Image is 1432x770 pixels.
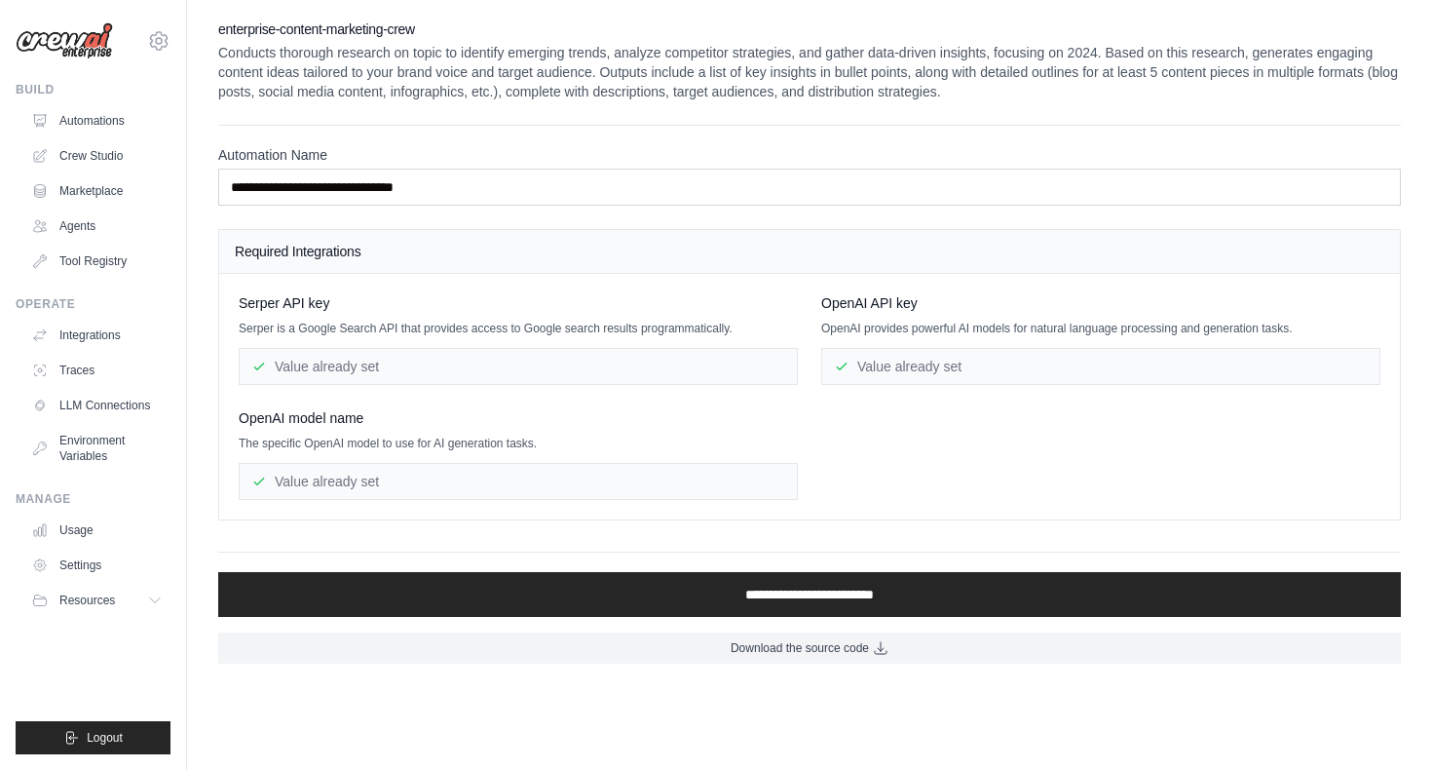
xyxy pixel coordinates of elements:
[16,82,170,97] div: Build
[731,640,869,656] span: Download the source code
[218,145,1401,165] label: Automation Name
[23,105,170,136] a: Automations
[218,43,1401,101] p: Conducts thorough research on topic to identify emerging trends, analyze competitor strategies, a...
[821,321,1380,336] p: OpenAI provides powerful AI models for natural language processing and generation tasks.
[23,515,170,546] a: Usage
[16,721,170,754] button: Logout
[821,348,1380,385] div: Value already set
[23,550,170,581] a: Settings
[16,22,113,59] img: Logo
[23,246,170,277] a: Tool Registry
[16,491,170,507] div: Manage
[23,585,170,616] button: Resources
[23,320,170,351] a: Integrations
[239,321,798,336] p: Serper is a Google Search API that provides access to Google search results programmatically.
[821,293,918,313] span: OpenAI API key
[239,348,798,385] div: Value already set
[23,175,170,207] a: Marketplace
[87,730,123,746] span: Logout
[23,140,170,172] a: Crew Studio
[23,425,170,472] a: Environment Variables
[23,211,170,242] a: Agents
[239,408,363,428] span: OpenAI model name
[239,293,329,313] span: Serper API key
[235,242,1384,261] h4: Required Integrations
[23,390,170,421] a: LLM Connections
[218,633,1401,664] a: Download the source code
[218,19,1401,39] h2: enterprise-content-marketing-crew
[239,436,798,451] p: The specific OpenAI model to use for AI generation tasks.
[59,593,115,608] span: Resources
[23,355,170,386] a: Traces
[16,296,170,312] div: Operate
[239,463,798,500] div: Value already set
